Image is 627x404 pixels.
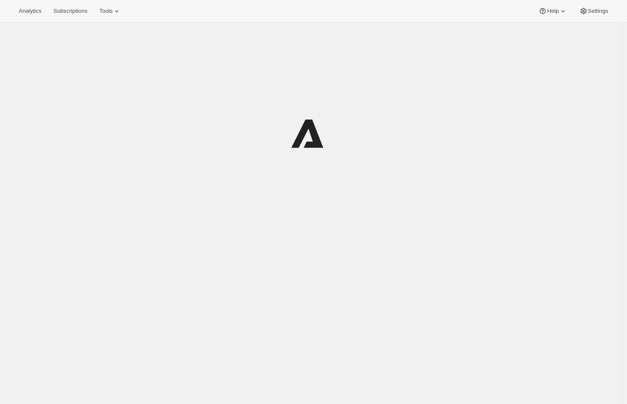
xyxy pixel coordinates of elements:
button: Subscriptions [48,5,92,17]
span: Subscriptions [53,8,87,14]
button: Help [533,5,572,17]
button: Analytics [14,5,46,17]
button: Tools [94,5,126,17]
span: Help [547,8,558,14]
span: Tools [99,8,112,14]
button: Settings [574,5,613,17]
span: Settings [588,8,608,14]
span: Analytics [19,8,41,14]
